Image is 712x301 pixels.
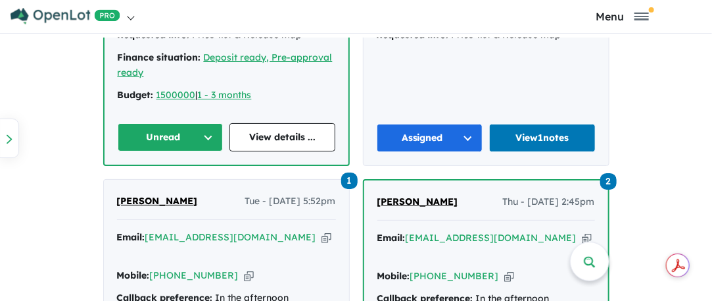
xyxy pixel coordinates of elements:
span: Thu - [DATE] 2:45pm [503,194,595,210]
a: 1500000 [156,89,196,101]
a: [PERSON_NAME] [117,194,198,209]
span: 2 [600,173,617,190]
a: [EMAIL_ADDRESS][DOMAIN_NAME] [406,232,577,244]
span: Tue - [DATE] 5:52pm [245,194,336,209]
span: [PERSON_NAME] [377,196,458,207]
img: Openlot PRO Logo White [11,8,120,24]
a: 1 [341,171,358,189]
a: View details ... [229,123,335,151]
a: 1 - 3 months [198,89,252,101]
button: Toggle navigation [536,10,709,22]
a: [EMAIL_ADDRESS][DOMAIN_NAME] [145,231,316,243]
a: [PHONE_NUMBER] [150,269,239,281]
strong: Email: [377,232,406,244]
a: Deposit ready, Pre-approval ready [118,51,333,79]
strong: Budget: [118,89,154,101]
a: View1notes [489,124,596,152]
div: | [118,88,335,103]
span: [PERSON_NAME] [117,195,198,207]
strong: Finance situation: [118,51,201,63]
a: [PHONE_NUMBER] [410,270,499,282]
a: 2 [600,172,617,190]
strong: Email: [117,231,145,243]
strong: Requested info: [118,29,190,41]
a: [PERSON_NAME] [377,194,458,210]
button: Unread [118,123,224,151]
strong: Mobile: [377,270,410,282]
button: Copy [504,269,514,283]
button: Copy [582,231,592,245]
button: Copy [321,231,331,244]
button: Copy [244,269,254,283]
button: Assigned [377,124,483,152]
span: 1 [341,173,358,189]
strong: Mobile: [117,269,150,281]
